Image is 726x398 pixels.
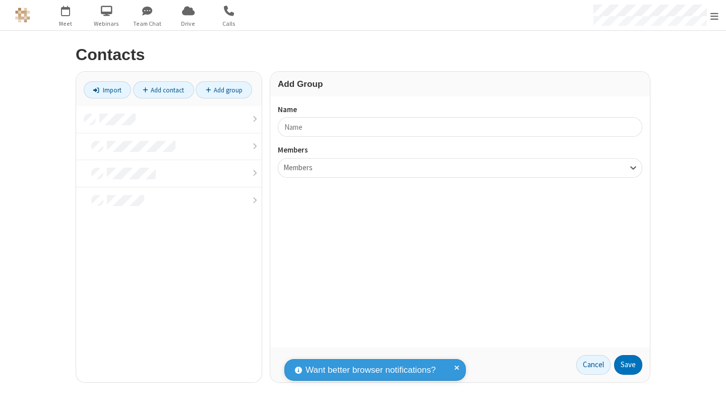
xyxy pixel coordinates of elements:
[196,81,252,98] a: Add group
[210,19,248,28] span: Calls
[76,46,650,64] h2: Contacts
[169,19,207,28] span: Drive
[614,355,642,375] button: Save
[15,8,30,23] img: QA Selenium DO NOT DELETE OR CHANGE
[47,19,85,28] span: Meet
[576,355,611,375] a: Cancel
[278,79,642,89] h3: Add Group
[278,117,642,137] input: Name
[88,19,126,28] span: Webinars
[306,364,436,377] span: Want better browser notifications?
[278,144,642,156] label: Members
[133,81,194,98] a: Add contact
[129,19,166,28] span: Team Chat
[278,104,642,116] label: Name
[84,81,131,98] a: Import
